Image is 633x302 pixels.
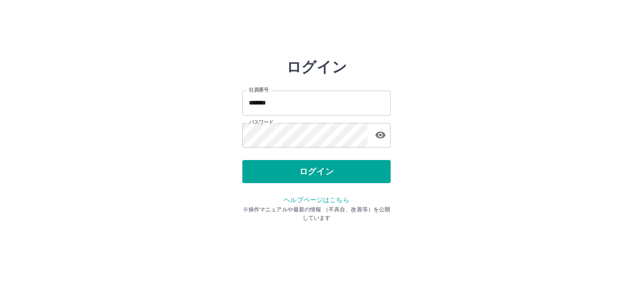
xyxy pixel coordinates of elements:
[286,58,347,76] h2: ログイン
[242,160,391,183] button: ログイン
[284,196,349,203] a: ヘルプページはこちら
[249,119,273,126] label: パスワード
[249,86,268,93] label: 社員番号
[242,205,391,222] p: ※操作マニュアルや最新の情報 （不具合、改善等）を公開しています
